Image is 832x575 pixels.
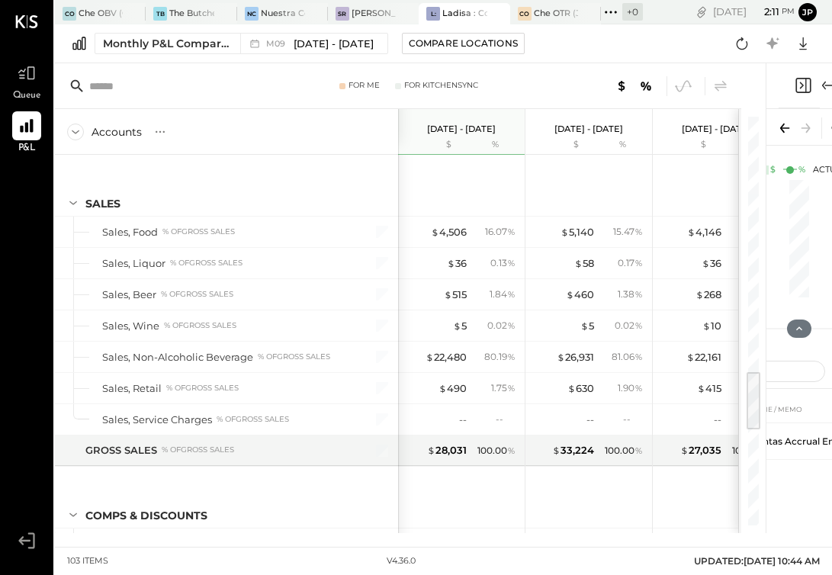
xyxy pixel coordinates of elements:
div: Sales, Service Charges [102,413,212,427]
span: % [634,381,643,394]
div: % [471,139,520,151]
div: $ [770,164,776,176]
div: % [725,139,775,151]
span: % [634,287,643,300]
div: 4,146 [687,225,721,239]
div: 415 [697,381,721,396]
span: $ [580,320,589,332]
div: $ [533,139,594,151]
span: % [507,225,516,237]
div: [PERSON_NAME]' Rooftop - Ignite [352,8,396,20]
span: % [507,350,516,362]
div: CO [518,7,532,21]
span: $ [431,226,439,238]
p: [DATE] - [DATE] [427,124,496,134]
div: 58 [574,256,594,271]
span: $ [566,288,574,300]
div: copy link [694,4,709,20]
button: Compare Locations [402,33,525,54]
div: % of GROSS SALES [164,320,236,331]
div: + 0 [622,3,643,21]
div: L: [426,7,440,21]
span: % [507,256,516,268]
div: -- [623,413,643,426]
span: $ [574,257,583,269]
div: 5,140 [561,225,594,239]
div: 4,506 [431,225,467,239]
div: Accounts [92,124,142,140]
span: $ [447,257,455,269]
div: Nuestra Cocina LLC - [GEOGRAPHIC_DATA] [261,8,305,20]
div: 490 [438,381,467,396]
div: 28,031 [427,443,467,458]
div: TB [153,7,167,21]
div: -- [459,413,467,427]
span: $ [552,444,561,456]
div: % of GROSS SALES [258,352,330,362]
div: 5 [580,319,594,333]
span: M09 [266,40,290,48]
button: Close panel [794,76,812,95]
div: 100.00 [605,444,643,458]
div: Sales, Non-Alcoholic Beverage [102,350,253,365]
div: 100.00 [477,444,516,458]
button: Monthly P&L Comparison M09[DATE] - [DATE] [95,33,388,54]
div: 26,931 [557,350,594,365]
div: 0.17 [618,256,643,270]
div: % of GROSS SALES [162,226,235,237]
span: % [634,350,643,362]
div: -- [714,413,721,427]
span: $ [427,444,435,456]
span: $ [444,288,452,300]
div: % [798,164,805,176]
div: Sales, Food [102,225,158,239]
div: 1.90 [618,381,643,395]
div: The Butcher & Barrel (L Argento LLC) - [GEOGRAPHIC_DATA] [169,8,214,20]
div: Monthly P&L Comparison [103,36,231,51]
div: $ [406,139,467,151]
div: 100.00 [732,444,770,458]
span: % [634,444,643,456]
div: Comps & Discounts [85,508,207,523]
span: Queue [13,89,41,103]
span: UPDATED: [DATE] 10:44 AM [694,555,820,567]
div: 80.19 [484,350,516,364]
div: % [598,139,647,151]
div: Sales, Wine [102,319,159,333]
div: 268 [695,287,721,302]
div: For Me [349,80,380,91]
div: % of GROSS SALES [217,414,289,425]
div: Sales, Beer [102,287,156,302]
span: $ [697,382,705,394]
span: % [507,381,516,394]
div: Sales, Retail [102,381,162,396]
span: $ [561,226,569,238]
a: Queue [1,59,53,103]
div: 1.75 [491,381,516,395]
div: 27,035 [680,443,721,458]
div: 16.07 [485,225,516,239]
div: 0.02 [487,319,516,332]
span: 2 : 11 [749,5,779,19]
div: 81.06 [612,350,643,364]
div: 1.38 [618,287,643,301]
span: $ [557,351,565,363]
span: % [634,256,643,268]
span: $ [438,382,447,394]
a: P&L [1,111,53,156]
div: [DATE] [713,5,795,19]
div: 15.47 [613,225,643,239]
div: 22,480 [426,350,467,365]
div: 103 items [67,555,108,567]
p: [DATE] - [DATE] [554,124,623,134]
div: Che OBV (Che OBV LLC) - Ignite [79,8,123,20]
span: [DATE] - [DATE] [294,37,374,51]
span: % [507,287,516,300]
span: $ [702,257,710,269]
div: 630 [567,381,594,396]
div: CO [63,7,76,21]
div: 36 [447,256,467,271]
span: $ [680,444,689,456]
button: jp [798,3,817,21]
span: % [634,225,643,237]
